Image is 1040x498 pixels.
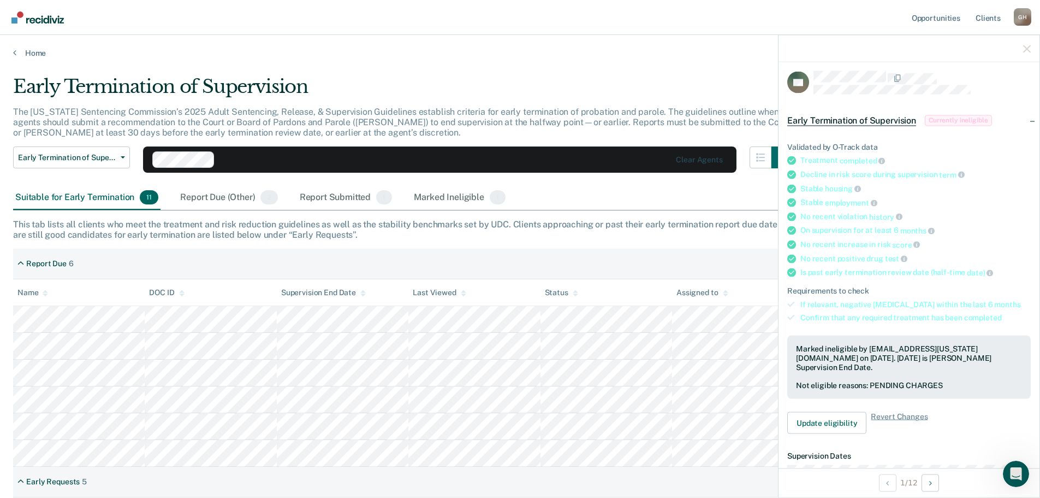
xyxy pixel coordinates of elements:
p: The [US_STATE] Sentencing Commission’s 2025 Adult Sentencing, Release, & Supervision Guidelines e... [13,107,790,138]
div: Stable [800,184,1031,194]
div: No recent positive drug [800,254,1031,263]
div: G H [1014,8,1031,26]
span: score [892,240,920,249]
span: history [869,212,902,221]
div: Marked ineligible by [EMAIL_ADDRESS][US_STATE][DOMAIN_NAME] on [DATE]. [DATE] is [PERSON_NAME] Su... [796,344,1022,372]
span: term [939,170,964,179]
div: Decline in risk score during supervision [800,169,1031,179]
a: Home [13,48,1027,58]
div: Is past early termination review date (half-time [800,268,1031,278]
button: Update eligibility [787,412,866,434]
span: Revert Changes [871,412,928,434]
div: This tab lists all clients who meet the treatment and risk reduction guidelines as well as the st... [13,219,1027,240]
span: Currently ineligible [925,115,992,126]
span: 1 [490,190,506,204]
div: 5 [82,477,87,487]
span: months [994,300,1020,308]
div: Suitable for Early Termination [13,186,161,210]
span: test [885,254,907,263]
button: Next Opportunity [922,474,939,491]
div: Stable [800,198,1031,208]
div: Report Due (Other) [178,186,280,210]
div: Name [17,288,48,297]
div: 6 [69,259,74,268]
div: Validated by O-Track data [787,142,1031,151]
div: If relevant, negative [MEDICAL_DATA] within the last 6 [800,300,1031,309]
div: Supervision End Date [281,288,366,297]
span: Early Termination of Supervision [18,153,116,162]
div: 1 / 12 [778,468,1039,497]
span: housing [825,184,861,193]
div: Early Requests [26,477,80,487]
div: Report Due [26,259,67,268]
span: Early Termination of Supervision [787,115,916,126]
div: Treatment [800,156,1031,166]
span: 2 [260,190,277,204]
span: 1 [376,190,392,204]
div: No recent violation [800,212,1031,221]
dt: Supervision Dates [787,452,1031,461]
div: Clear agents [676,155,722,165]
div: Requirements to check [787,286,1031,295]
div: Not eligible reasons: PENDING CHARGES [796,381,1022,390]
span: date) [967,268,993,277]
div: No recent increase in risk [800,239,1031,249]
img: Recidiviz [11,11,64,24]
div: Assigned to [676,288,728,297]
div: Early Termination of Supervision [13,75,793,107]
iframe: Intercom live chat [1003,461,1029,487]
span: employment [825,198,877,207]
span: months [900,226,935,235]
button: Previous Opportunity [879,474,896,491]
span: 11 [140,190,158,204]
span: completed [964,313,1002,322]
div: Last Viewed [413,288,466,297]
div: Early Termination of SupervisionCurrently ineligible [778,103,1039,138]
span: completed [840,156,886,165]
div: Confirm that any required treatment has been [800,313,1031,323]
div: Marked Ineligible [412,186,508,210]
div: Report Submitted [298,186,395,210]
div: DOC ID [149,288,184,297]
button: Profile dropdown button [1014,8,1031,26]
div: On supervision for at least 6 [800,226,1031,236]
div: Status [545,288,578,297]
